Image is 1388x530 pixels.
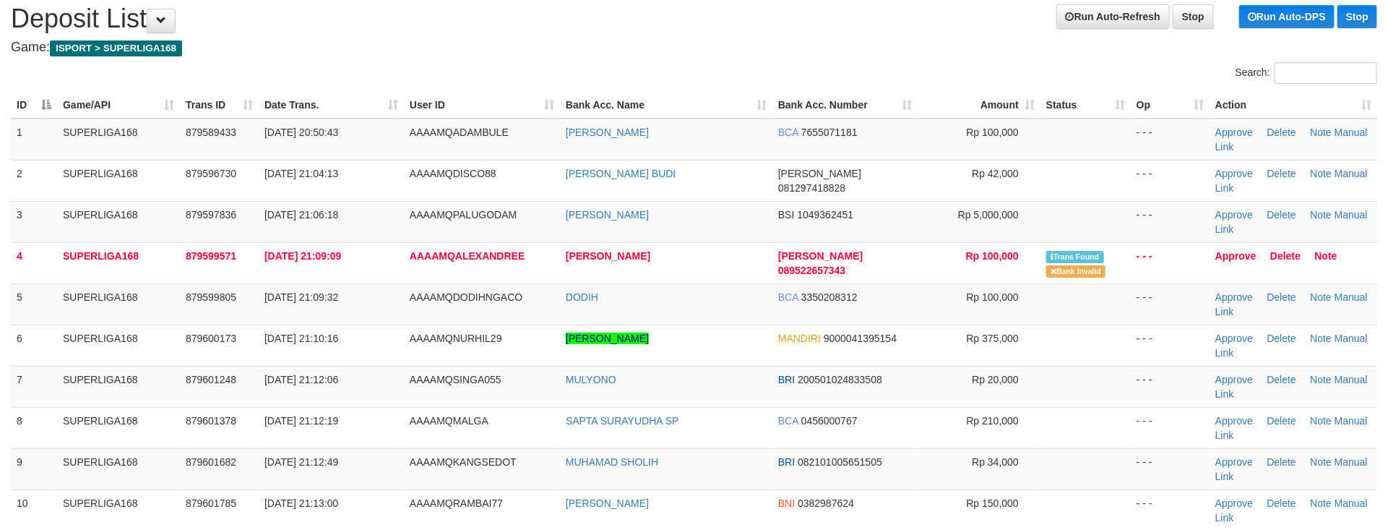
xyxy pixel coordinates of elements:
[1131,92,1210,119] th: Op: activate to sort column ascending
[264,250,341,262] span: [DATE] 21:09:09
[1311,209,1332,221] a: Note
[1267,209,1296,221] a: Delete
[1267,415,1296,427] a: Delete
[801,291,858,303] span: Copy 3350208312 to clipboard
[186,456,236,468] span: 879601682
[186,168,236,179] span: 879596730
[1131,283,1210,325] td: - - -
[1267,374,1296,385] a: Delete
[797,209,853,221] span: Copy 1049362451 to clipboard
[1311,333,1332,344] a: Note
[57,325,180,366] td: SUPERLIGA168
[801,415,858,427] span: Copy 0456000767 to clipboard
[778,497,795,509] span: BNI
[11,160,57,201] td: 2
[186,333,236,344] span: 879600173
[1040,92,1131,119] th: Status: activate to sort column ascending
[566,127,649,138] a: [PERSON_NAME]
[1131,325,1210,366] td: - - -
[1337,5,1377,28] a: Stop
[1215,333,1253,344] a: Approve
[566,250,650,262] a: [PERSON_NAME]
[264,497,338,509] span: [DATE] 21:13:00
[778,127,798,138] span: BCA
[264,415,338,427] span: [DATE] 21:12:19
[566,291,598,303] a: DODIH
[186,250,236,262] span: 879599571
[410,127,509,138] span: AAAAMQADAMBULE
[186,291,236,303] span: 879599805
[778,250,863,262] span: [PERSON_NAME]
[967,127,1019,138] span: Rp 100,000
[958,209,1019,221] span: Rp 5,000,000
[1267,127,1296,138] a: Delete
[778,291,798,303] span: BCA
[1311,415,1332,427] a: Note
[967,333,1019,344] span: Rp 375,000
[1215,209,1368,235] a: Manual Link
[1315,250,1337,262] a: Note
[57,201,180,242] td: SUPERLIGA168
[410,415,488,427] span: AAAAMQMALGA
[778,333,821,344] span: MANDIRI
[180,92,259,119] th: Trans ID: activate to sort column ascending
[11,40,1377,55] h4: Game:
[50,40,182,56] span: ISPORT > SUPERLIGA168
[1046,265,1105,278] span: Bank is not match
[57,283,180,325] td: SUPERLIGA168
[410,250,525,262] span: AAAAMQALEXANDREE
[1131,160,1210,201] td: - - -
[566,456,658,468] a: MUHAMAD SHOLIH
[264,374,338,385] span: [DATE] 21:12:06
[1267,456,1296,468] a: Delete
[1131,201,1210,242] td: - - -
[824,333,897,344] span: Copy 9000041395154 to clipboard
[1311,497,1332,509] a: Note
[1215,291,1368,317] a: Manual Link
[264,333,338,344] span: [DATE] 21:10:16
[11,4,1377,33] h1: Deposit List
[264,127,338,138] span: [DATE] 20:50:43
[1236,62,1377,84] label: Search:
[1215,415,1253,427] a: Approve
[57,119,180,161] td: SUPERLIGA168
[566,209,649,221] a: [PERSON_NAME]
[772,92,918,119] th: Bank Acc. Number: activate to sort column ascending
[1311,374,1332,385] a: Note
[967,415,1019,427] span: Rp 210,000
[798,497,854,509] span: Copy 0382987624 to clipboard
[801,127,858,138] span: Copy 7655071181 to clipboard
[11,119,57,161] td: 1
[972,374,1019,385] span: Rp 20,000
[11,201,57,242] td: 3
[778,168,861,179] span: [PERSON_NAME]
[1173,4,1214,29] a: Stop
[1056,4,1170,29] a: Run Auto-Refresh
[186,209,236,221] span: 879597836
[778,415,798,427] span: BCA
[410,291,522,303] span: AAAAMQDODIHNGACO
[1311,168,1332,179] a: Note
[1210,92,1377,119] th: Action: activate to sort column ascending
[1131,119,1210,161] td: - - -
[11,325,57,366] td: 6
[1267,291,1296,303] a: Delete
[1215,415,1368,441] a: Manual Link
[566,497,649,509] a: [PERSON_NAME]
[11,242,57,283] td: 4
[410,333,502,344] span: AAAAMQNURHIL29
[11,283,57,325] td: 5
[1131,407,1210,448] td: - - -
[186,415,236,427] span: 879601378
[11,448,57,490] td: 9
[1275,62,1377,84] input: Search:
[1215,127,1368,153] a: Manual Link
[1215,374,1368,400] a: Manual Link
[186,497,236,509] span: 879601785
[1215,497,1253,509] a: Approve
[1046,251,1104,263] span: Similar transaction found
[1215,291,1253,303] a: Approve
[778,456,795,468] span: BRI
[410,168,496,179] span: AAAAMQDISCO88
[918,92,1040,119] th: Amount: activate to sort column ascending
